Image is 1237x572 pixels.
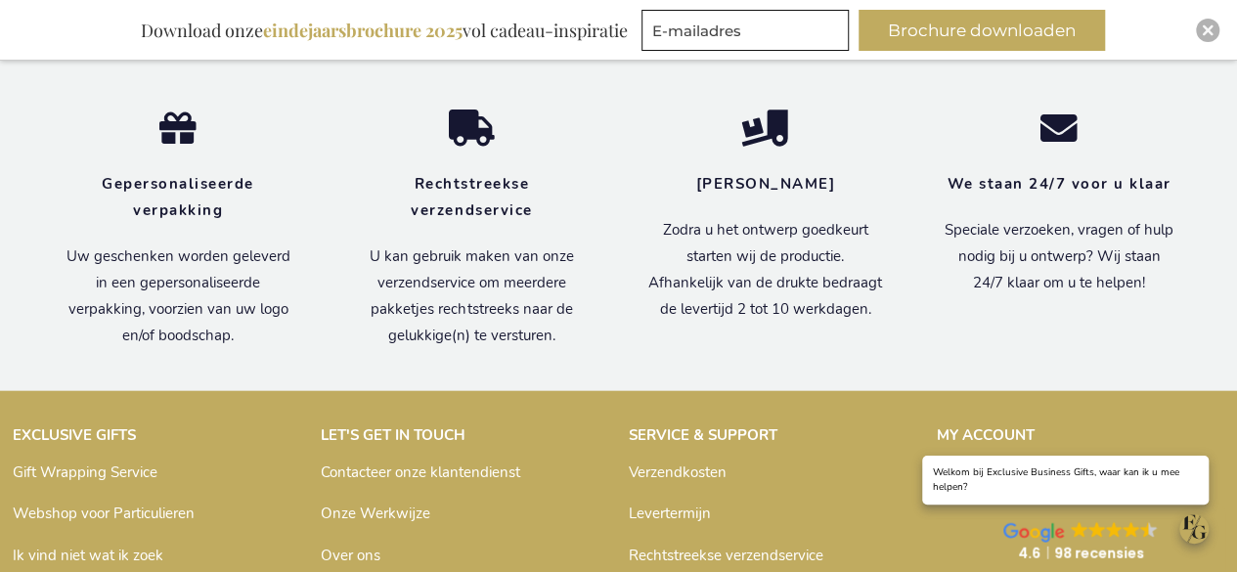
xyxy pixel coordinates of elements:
[1018,544,1144,563] strong: 4.6 98 recensies
[629,462,727,482] a: Verzendkosten
[947,174,1171,194] strong: We staan 24/7 voor u klaar
[1071,522,1087,539] img: Google
[13,504,195,523] a: Webshop voor Particulieren
[321,504,430,523] a: Onze Werkwijze
[942,217,1176,296] p: Speciale verzoeken, vragen of hulp nodig bij u ontwerp? Wij staan 24/7 klaar om u te helpen!
[859,10,1105,51] button: Brochure downloaden
[1202,24,1214,36] img: Close
[629,504,711,523] a: Levertermijn
[1088,522,1105,539] img: Google
[1196,19,1219,42] div: Close
[354,243,589,349] p: U kan gebruik maken van onze verzendservice om meerdere pakketjes rechtstreeks naar de gelukkige(...
[132,10,637,51] div: Download onze vol cadeau-inspiratie
[411,174,532,220] strong: Rechtstreekse verzendservice
[648,217,883,323] p: Zodra u het ontwerp goedkeurt starten wij de productie. Afhankelijk van de drukte bedraagt de lev...
[1123,522,1139,539] img: Google
[13,546,163,565] a: Ik vind niet wat ik zoek
[1003,523,1064,543] img: Google
[1140,522,1157,539] img: Google
[61,243,295,349] p: Uw geschenken worden geleverd in een gepersonaliseerde verpakking, voorzien van uw logo en/of boo...
[695,174,835,194] strong: [PERSON_NAME]
[641,10,855,57] form: marketing offers and promotions
[1106,522,1123,539] img: Google
[629,425,777,445] strong: SERVICE & SUPPORT
[937,425,1035,445] strong: MY ACCOUNT
[321,425,465,445] strong: LET'S GET IN TOUCH
[641,10,849,51] input: E-mailadres
[629,546,823,565] a: Rechtstreekse verzendservice
[321,546,380,565] a: Over ons
[321,462,520,482] a: Contacteer onze klantendienst
[263,19,463,42] b: eindejaarsbrochure 2025
[13,425,136,445] strong: EXCLUSIVE GIFTS
[13,462,157,482] a: Gift Wrapping Service
[102,174,254,220] strong: Gepersonaliseerde verpakking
